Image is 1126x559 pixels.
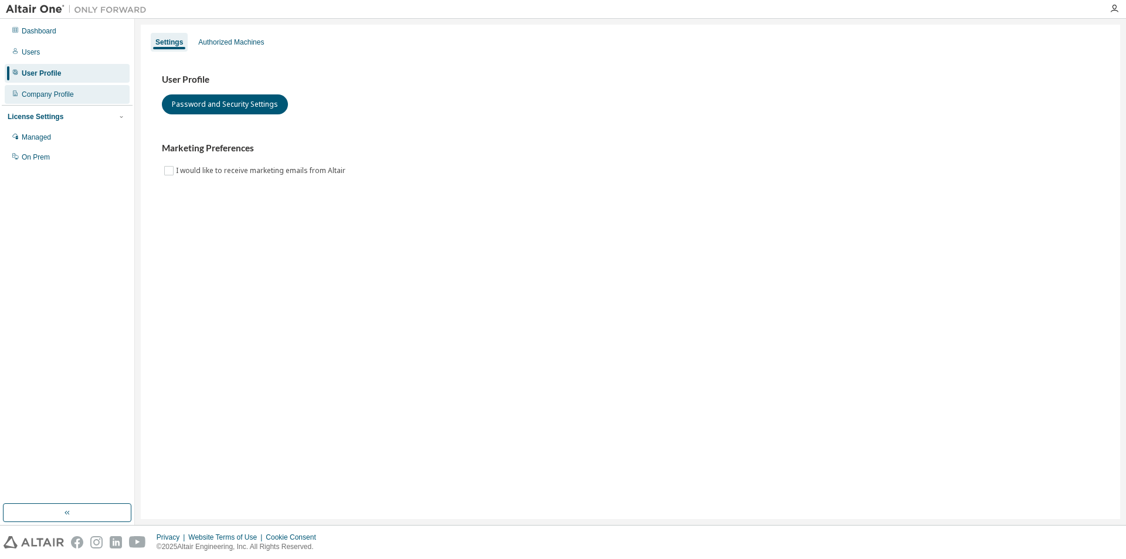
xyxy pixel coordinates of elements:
img: linkedin.svg [110,536,122,548]
div: Managed [22,133,51,142]
h3: Marketing Preferences [162,143,1099,154]
div: License Settings [8,112,63,121]
div: Cookie Consent [266,533,323,542]
div: Website Terms of Use [188,533,266,542]
div: Users [22,48,40,57]
div: Authorized Machines [198,38,264,47]
div: Privacy [157,533,188,542]
img: instagram.svg [90,536,103,548]
img: facebook.svg [71,536,83,548]
div: On Prem [22,153,50,162]
div: Dashboard [22,26,56,36]
div: User Profile [22,69,61,78]
div: Company Profile [22,90,74,99]
div: Settings [155,38,183,47]
img: Altair One [6,4,152,15]
p: © 2025 Altair Engineering, Inc. All Rights Reserved. [157,542,323,552]
img: youtube.svg [129,536,146,548]
button: Password and Security Settings [162,94,288,114]
h3: User Profile [162,74,1099,86]
label: I would like to receive marketing emails from Altair [176,164,348,178]
img: altair_logo.svg [4,536,64,548]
